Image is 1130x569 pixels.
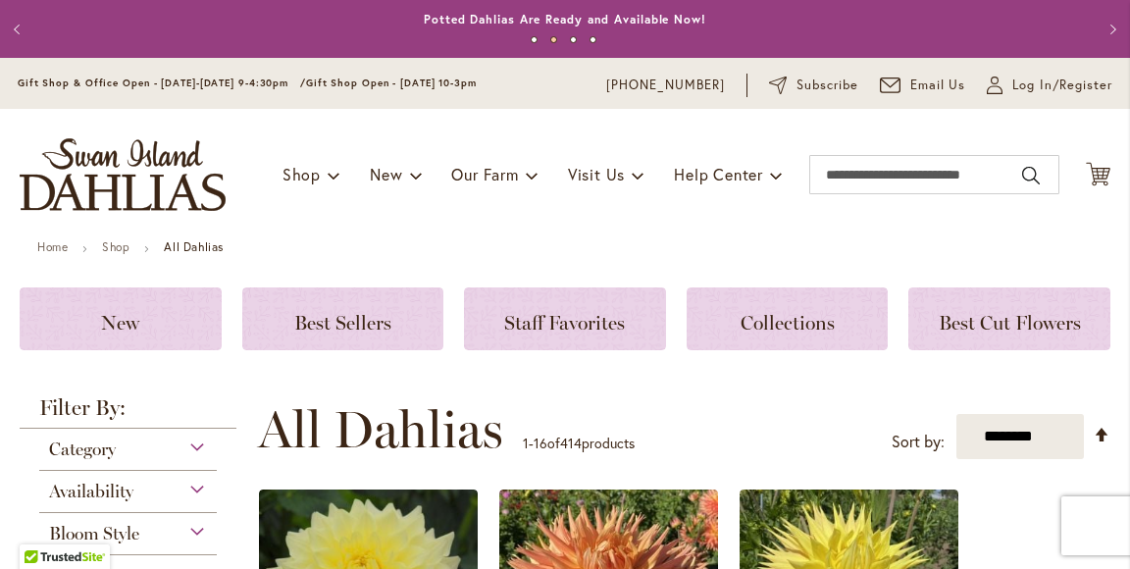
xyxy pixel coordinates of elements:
[568,164,625,184] span: Visit Us
[101,311,139,335] span: New
[560,434,582,452] span: 414
[424,12,706,26] a: Potted Dahlias Are Ready and Available Now!
[20,397,236,429] strong: Filter By:
[1091,10,1130,49] button: Next
[880,76,966,95] a: Email Us
[590,36,596,43] button: 4 of 4
[49,481,133,502] span: Availability
[20,287,222,350] a: New
[606,76,725,95] a: [PHONE_NUMBER]
[37,239,68,254] a: Home
[464,287,666,350] a: Staff Favorites
[504,311,625,335] span: Staff Favorites
[294,311,391,335] span: Best Sellers
[769,76,858,95] a: Subscribe
[1012,76,1112,95] span: Log In/Register
[570,36,577,43] button: 3 of 4
[892,424,945,460] label: Sort by:
[18,77,306,89] span: Gift Shop & Office Open - [DATE]-[DATE] 9-4:30pm /
[687,287,889,350] a: Collections
[796,76,858,95] span: Subscribe
[258,400,503,459] span: All Dahlias
[282,164,321,184] span: Shop
[531,36,538,43] button: 1 of 4
[910,76,966,95] span: Email Us
[451,164,518,184] span: Our Farm
[939,311,1081,335] span: Best Cut Flowers
[674,164,763,184] span: Help Center
[987,76,1112,95] a: Log In/Register
[49,439,116,460] span: Category
[49,523,139,544] span: Bloom Style
[534,434,547,452] span: 16
[741,311,835,335] span: Collections
[164,239,224,254] strong: All Dahlias
[550,36,557,43] button: 2 of 4
[523,428,635,459] p: - of products
[523,434,529,452] span: 1
[908,287,1110,350] a: Best Cut Flowers
[20,138,226,211] a: store logo
[370,164,402,184] span: New
[242,287,444,350] a: Best Sellers
[102,239,129,254] a: Shop
[15,499,70,554] iframe: Launch Accessibility Center
[306,77,477,89] span: Gift Shop Open - [DATE] 10-3pm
